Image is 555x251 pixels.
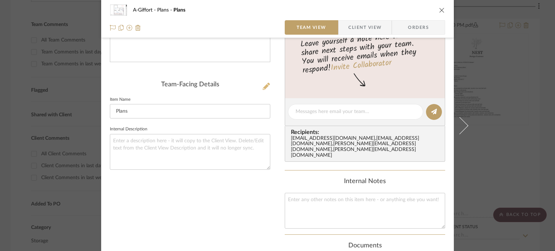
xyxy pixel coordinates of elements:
[297,20,326,35] span: Team View
[110,98,130,101] label: Item Name
[284,28,446,77] div: Leave yourself a note here or share next steps with your team. You will receive emails when they ...
[400,20,437,35] span: Orders
[133,8,157,13] span: A-Giffort
[110,127,147,131] label: Internal Description
[110,3,127,17] img: 174fb793-700f-43cd-9086-dfc1b759e66c_48x40.jpg
[330,57,392,75] a: Invite Collaborator
[285,178,445,186] div: Internal Notes
[439,7,445,13] button: close
[110,104,270,118] input: Enter Item Name
[291,136,442,159] div: [EMAIL_ADDRESS][DOMAIN_NAME] , [EMAIL_ADDRESS][DOMAIN_NAME] , [PERSON_NAME][EMAIL_ADDRESS][DOMAIN...
[110,81,270,89] div: Team-Facing Details
[135,25,141,31] img: Remove from project
[348,20,382,35] span: Client View
[291,129,442,135] span: Recipients:
[157,8,173,13] span: Plans
[285,242,445,250] div: Documents
[173,8,185,13] span: Plans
